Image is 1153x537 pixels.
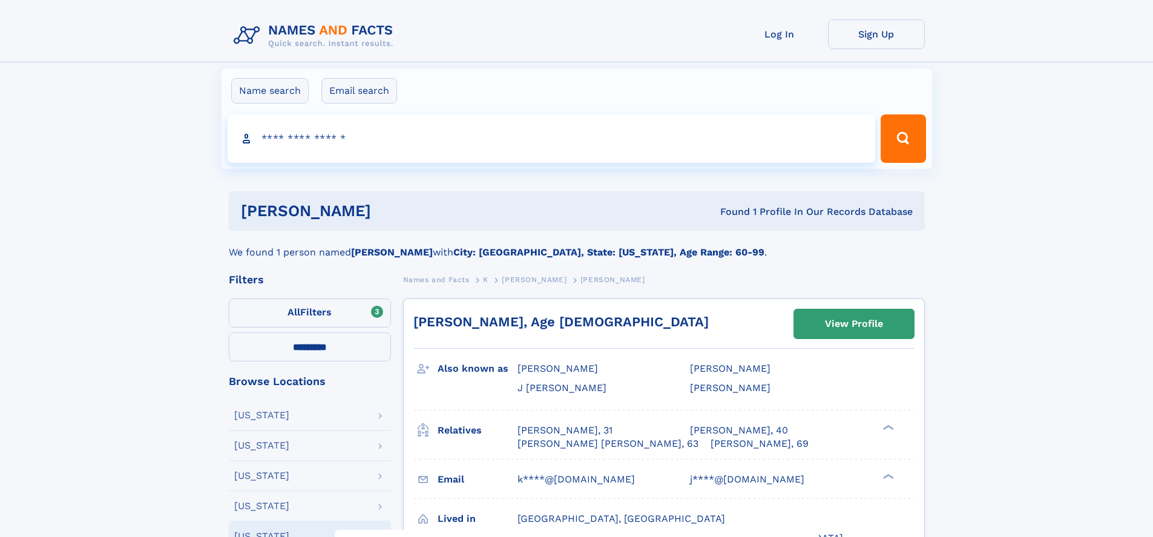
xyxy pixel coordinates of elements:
button: Search Button [881,114,925,163]
div: [US_STATE] [234,501,289,511]
a: [PERSON_NAME] [502,272,567,287]
div: [US_STATE] [234,410,289,420]
a: [PERSON_NAME], 31 [517,424,613,437]
span: [GEOGRAPHIC_DATA], [GEOGRAPHIC_DATA] [517,513,725,524]
span: [PERSON_NAME] [580,275,645,284]
span: [PERSON_NAME] [517,363,598,374]
div: [US_STATE] [234,441,289,450]
span: All [287,306,300,318]
h3: Lived in [438,509,517,529]
div: Filters [229,274,391,285]
div: Browse Locations [229,376,391,387]
span: [PERSON_NAME] [690,382,770,394]
div: We found 1 person named with . [229,231,925,260]
a: [PERSON_NAME], 40 [690,424,788,437]
div: ❯ [880,472,895,480]
label: Name search [231,78,309,104]
a: View Profile [794,309,914,338]
div: ❯ [880,423,895,431]
div: [US_STATE] [234,471,289,481]
b: [PERSON_NAME] [351,246,433,258]
img: Logo Names and Facts [229,19,403,52]
h3: Email [438,469,517,490]
a: [PERSON_NAME], 69 [711,437,809,450]
label: Email search [321,78,397,104]
a: [PERSON_NAME] [PERSON_NAME], 63 [517,437,698,450]
label: Filters [229,298,391,328]
span: J [PERSON_NAME] [517,382,606,394]
a: Log In [731,19,828,49]
div: Found 1 Profile In Our Records Database [545,205,913,219]
span: [PERSON_NAME] [502,275,567,284]
h1: [PERSON_NAME] [241,203,546,219]
h3: Relatives [438,420,517,441]
b: City: [GEOGRAPHIC_DATA], State: [US_STATE], Age Range: 60-99 [453,246,764,258]
span: [PERSON_NAME] [690,363,770,374]
span: K [483,275,488,284]
h3: Also known as [438,358,517,379]
div: View Profile [825,310,883,338]
a: K [483,272,488,287]
a: Sign Up [828,19,925,49]
input: search input [228,114,876,163]
a: Names and Facts [403,272,470,287]
a: [PERSON_NAME], Age [DEMOGRAPHIC_DATA] [413,314,709,329]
